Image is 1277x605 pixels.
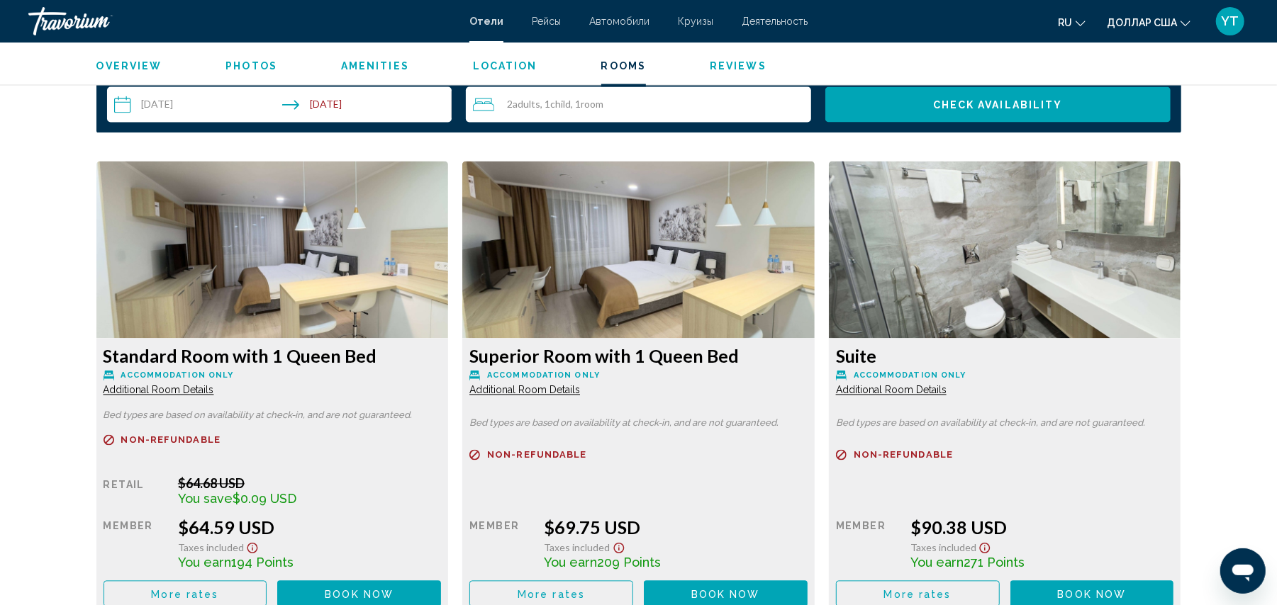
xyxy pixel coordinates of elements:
span: 194 Points [231,555,294,570]
span: Room [581,98,603,111]
h3: Standard Room with 1 Queen Bed [104,346,442,367]
a: Отели [469,16,503,27]
span: Accommodation Only [487,371,600,380]
span: Child [550,98,571,111]
span: You earn [545,555,598,570]
a: Травориум [28,7,455,35]
span: Additional Room Details [104,385,214,396]
button: Travelers: 2 adults, 1 child [466,87,811,123]
span: Additional Room Details [836,385,947,396]
span: You earn [910,555,964,570]
span: Accommodation Only [854,371,966,380]
span: You save [178,492,233,507]
p: Bed types are based on availability at check-in, and are not guaranteed. [836,419,1174,429]
button: Show Taxes and Fees disclaimer [610,538,628,555]
button: Amenities [341,60,409,72]
span: 271 Points [964,555,1025,570]
button: Show Taxes and Fees disclaimer [976,538,993,555]
a: Деятельность [742,16,808,27]
button: Изменить валюту [1107,12,1190,33]
iframe: Кнопка запуска окна обмена сообщениями [1220,548,1266,594]
div: Member [104,517,167,570]
h3: Superior Room with 1 Queen Bed [469,346,808,367]
span: Non-refundable [487,451,586,460]
span: Check Availability [933,100,1063,111]
div: $64.59 USD [178,517,441,538]
div: Search widget [107,87,1171,123]
span: More rates [518,589,585,600]
button: Reviews [710,60,766,72]
span: 209 Points [598,555,662,570]
div: $64.68 USD [178,476,441,492]
div: $69.75 USD [545,517,808,538]
span: More rates [151,589,218,600]
span: , 1 [540,99,571,111]
span: Book now [325,589,394,600]
span: Taxes included [545,542,610,554]
button: Location [473,60,537,72]
button: Photos [225,60,277,72]
p: Bed types are based on availability at check-in, and are not guaranteed. [469,419,808,429]
div: Retail [104,476,167,507]
span: 2 [507,99,540,111]
span: You earn [178,555,231,570]
span: Taxes included [178,542,244,554]
a: Рейсы [532,16,561,27]
span: More rates [884,589,952,600]
div: Member [836,517,900,570]
button: Overview [96,60,162,72]
span: $0.09 USD [233,492,296,507]
font: доллар США [1107,17,1177,28]
span: Adults [513,98,540,111]
div: Member [469,517,533,570]
span: Non-refundable [121,436,221,445]
span: Additional Room Details [469,385,580,396]
span: Taxes included [910,542,976,554]
a: Круизы [678,16,713,27]
span: Book now [1058,589,1127,600]
span: Accommodation Only [121,371,234,380]
button: Меню пользователя [1212,6,1249,36]
h3: Suite [836,346,1174,367]
img: d05dfe73-f629-44fa-b248-5a43cabe119d.jpeg [462,162,815,339]
span: , 1 [571,99,603,111]
button: Check-in date: Aug 17, 2025 Check-out date: Aug 18, 2025 [107,87,452,123]
button: Изменить язык [1058,12,1086,33]
img: 7e82ad20-ac3e-4931-ae34-88bd8719405d.jpeg [829,162,1181,339]
div: $90.38 USD [910,517,1173,538]
button: Check Availability [825,87,1171,123]
span: Non-refundable [854,451,953,460]
font: ru [1058,17,1072,28]
button: Rooms [601,60,647,72]
img: 5690df28-9365-4b2c-ae0c-837dd5534f9d.jpeg [96,162,449,339]
font: YT [1222,13,1239,28]
span: Book now [691,589,760,600]
button: Show Taxes and Fees disclaimer [244,538,261,555]
a: Автомобили [589,16,649,27]
p: Bed types are based on availability at check-in, and are not guaranteed. [104,411,442,421]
